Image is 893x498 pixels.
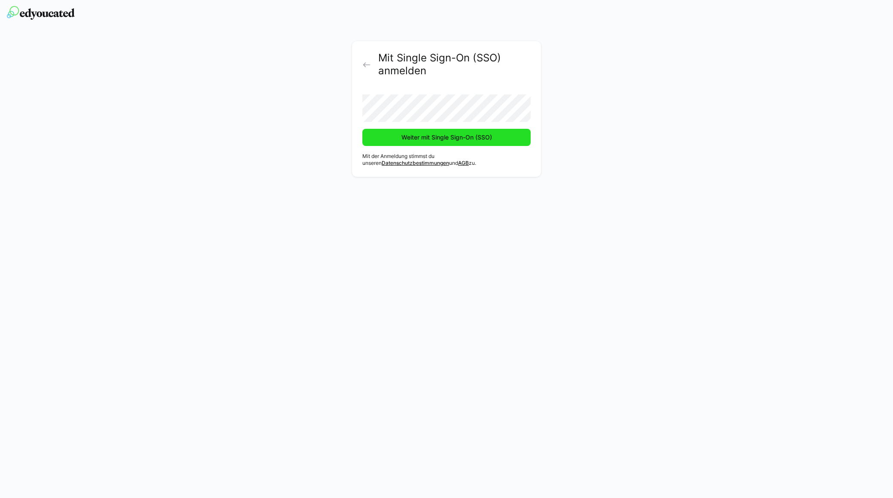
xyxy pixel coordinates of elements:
a: AGB [458,160,469,166]
img: edyoucated [7,6,75,20]
p: Mit der Anmeldung stimmst du unseren und zu. [362,153,531,167]
button: Weiter mit Single Sign-On (SSO) [362,129,531,146]
a: Datenschutzbestimmungen [382,160,449,166]
span: Weiter mit Single Sign-On (SSO) [400,133,493,142]
h2: Mit Single Sign-On (SSO) anmelden [378,52,531,77]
